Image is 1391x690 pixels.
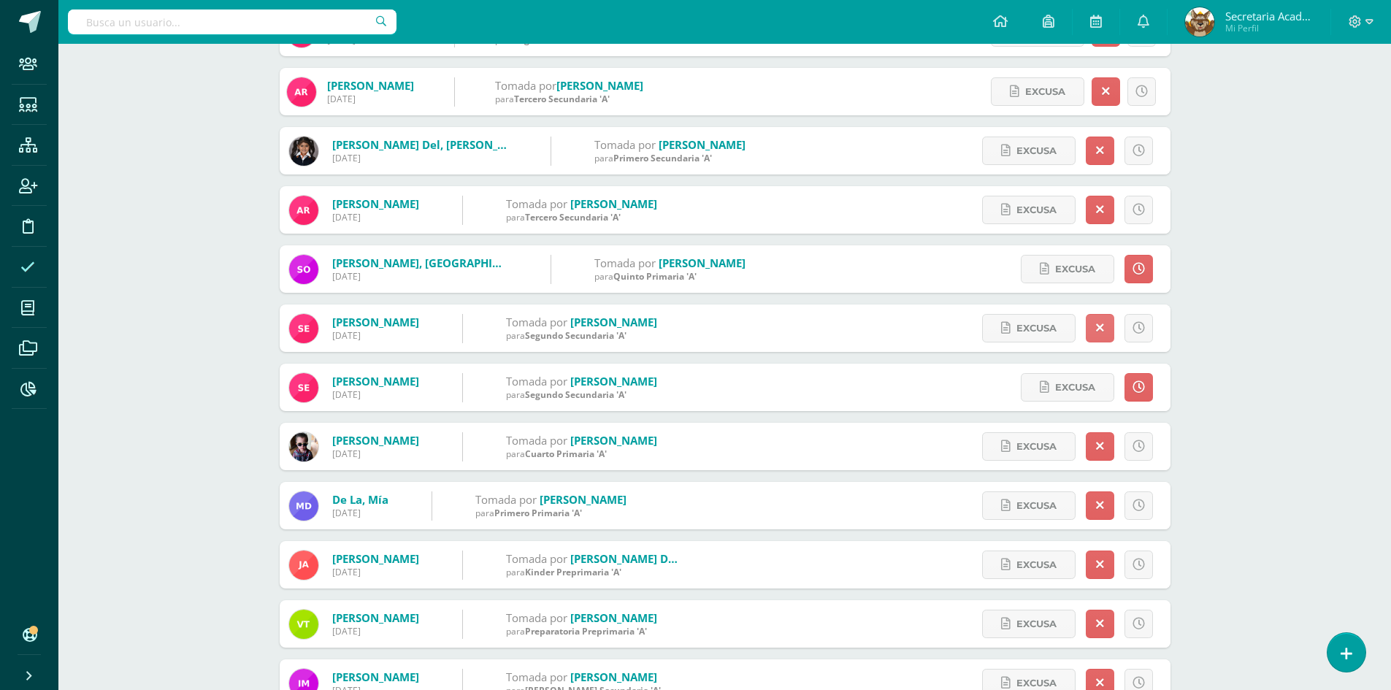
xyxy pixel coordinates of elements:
span: Tomada por [506,315,567,329]
a: [PERSON_NAME] [332,610,419,625]
div: para [594,152,746,164]
img: f5fbe181031c4b4267d0c5bbc10e1d23.png [289,196,318,225]
a: Excusa [982,314,1076,342]
div: para [594,270,746,283]
a: [PERSON_NAME] [332,670,419,684]
img: bb77c5b3a1d98eaf8924342af6dd95dd.png [289,491,318,521]
div: [DATE] [332,152,507,164]
a: [PERSON_NAME] [327,78,414,93]
span: Tomada por [594,137,656,152]
span: Tercero Secundaria 'A' [525,211,621,223]
span: Excusa [1055,374,1095,401]
a: [PERSON_NAME] [332,433,419,448]
span: Excusa [1016,610,1057,637]
input: Busca un usuario... [68,9,396,34]
span: Tomada por [506,610,567,625]
span: Quinto Primaria 'A' [613,270,697,283]
a: [PERSON_NAME] [332,551,419,566]
a: Excusa [1021,373,1114,402]
a: Excusa [982,432,1076,461]
span: Segundo Secundaria 'A' [525,388,626,401]
span: Tomada por [495,78,556,93]
a: Excusa [982,491,1076,520]
div: [DATE] [327,93,414,105]
a: Excusa [982,551,1076,579]
a: [PERSON_NAME] [659,137,746,152]
img: d6a28b792dbf0ce41b208e57d9de1635.png [1185,7,1214,37]
span: Kinder Preprimaria 'A' [525,566,621,578]
span: Tomada por [506,433,567,448]
span: Cuarto Primaria 'A' [525,448,607,460]
span: Tomada por [506,670,567,684]
a: [PERSON_NAME] [570,610,657,625]
span: Primero Primaria 'A' [494,507,582,519]
span: Excusa [1016,315,1057,342]
div: [DATE] [332,566,419,578]
a: [PERSON_NAME] [540,492,626,507]
span: Secretaria Académica [1225,9,1313,23]
div: para [475,507,626,519]
div: para [506,448,657,460]
span: Excusa [1016,551,1057,578]
img: 7b8f8ee7e6222734d96385b0fb669716.png [289,610,318,639]
div: para [506,329,657,342]
a: [PERSON_NAME] del, [PERSON_NAME] [332,137,533,152]
span: Excusa [1016,433,1057,460]
a: Excusa [982,196,1076,224]
span: Excusa [1055,256,1095,283]
div: [DATE] [332,270,507,283]
span: Excusa [1025,78,1065,105]
div: para [506,625,657,637]
div: [DATE] [332,625,419,637]
a: [PERSON_NAME] [332,374,419,388]
a: [PERSON_NAME] [570,196,657,211]
span: Tomada por [594,256,656,270]
span: Preparatoria Preprimaria 'A' [525,625,647,637]
a: [PERSON_NAME] [570,315,657,329]
a: Excusa [982,610,1076,638]
img: 73025676249820f0b32d04c1a0d1d9de.png [289,373,318,402]
img: 859ba48b4e8f7b3b777b7d5407983609.png [289,137,318,166]
a: [PERSON_NAME] [659,256,746,270]
a: [PERSON_NAME], [GEOGRAPHIC_DATA] [332,256,537,270]
div: [DATE] [332,329,419,342]
span: Tomada por [475,492,537,507]
div: para [506,566,681,578]
img: f1c32b67ae2c8d32c3e38953179dc891.png [289,432,318,461]
a: [PERSON_NAME] [570,374,657,388]
span: Segundo Secundaria 'A' [525,329,626,342]
div: [DATE] [332,211,419,223]
img: f5fbe181031c4b4267d0c5bbc10e1d23.png [287,77,316,107]
img: 04c502d59b5ffcf875bc3e98ffb488d6.png [289,551,318,580]
span: Tomada por [506,374,567,388]
span: Tomada por [506,196,567,211]
a: Excusa [991,77,1084,106]
div: para [506,211,657,223]
a: Excusa [1021,255,1114,283]
span: Mi Perfil [1225,22,1313,34]
a: [PERSON_NAME] [332,196,419,211]
span: Tercero Secundaria 'A' [514,93,610,105]
span: Excusa [1016,196,1057,223]
a: Excusa [982,137,1076,165]
a: [PERSON_NAME] [332,315,419,329]
a: de la, Mía [332,492,388,507]
span: Primero Secundaria 'A' [613,152,712,164]
a: [PERSON_NAME] [570,670,657,684]
span: Tomada por [506,551,567,566]
div: para [506,388,657,401]
div: [DATE] [332,448,419,460]
a: [PERSON_NAME] del, [PERSON_NAME] [570,551,771,566]
div: para [495,93,643,105]
span: Excusa [1016,137,1057,164]
div: [DATE] [332,388,419,401]
img: a15401b38b9e1064da195b9466161357.png [289,255,318,284]
a: [PERSON_NAME] [570,433,657,448]
div: [DATE] [332,507,388,519]
span: Excusa [1016,492,1057,519]
img: 73025676249820f0b32d04c1a0d1d9de.png [289,314,318,343]
a: [PERSON_NAME] [556,78,643,93]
